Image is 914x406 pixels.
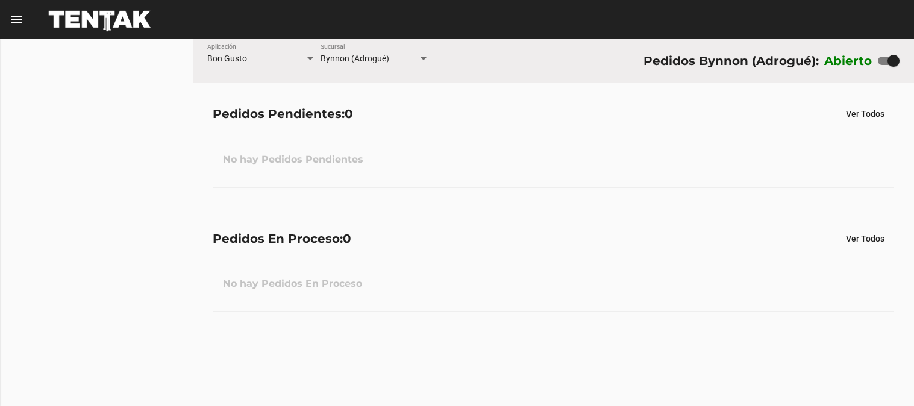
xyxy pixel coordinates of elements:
span: Ver Todos [846,109,884,119]
div: Pedidos En Proceso: [213,229,351,248]
span: 0 [343,231,351,246]
span: 0 [345,107,353,121]
button: Ver Todos [836,228,894,249]
h3: No hay Pedidos En Proceso [213,266,372,302]
label: Abierto [824,51,872,70]
span: Bynnon (Adrogué) [321,54,389,63]
div: Pedidos Bynnon (Adrogué): [643,51,819,70]
mat-icon: menu [10,13,24,27]
div: Pedidos Pendientes: [213,104,353,123]
button: Ver Todos [836,103,894,125]
span: Bon Gusto [207,54,247,63]
span: Ver Todos [846,234,884,243]
h3: No hay Pedidos Pendientes [213,142,373,178]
